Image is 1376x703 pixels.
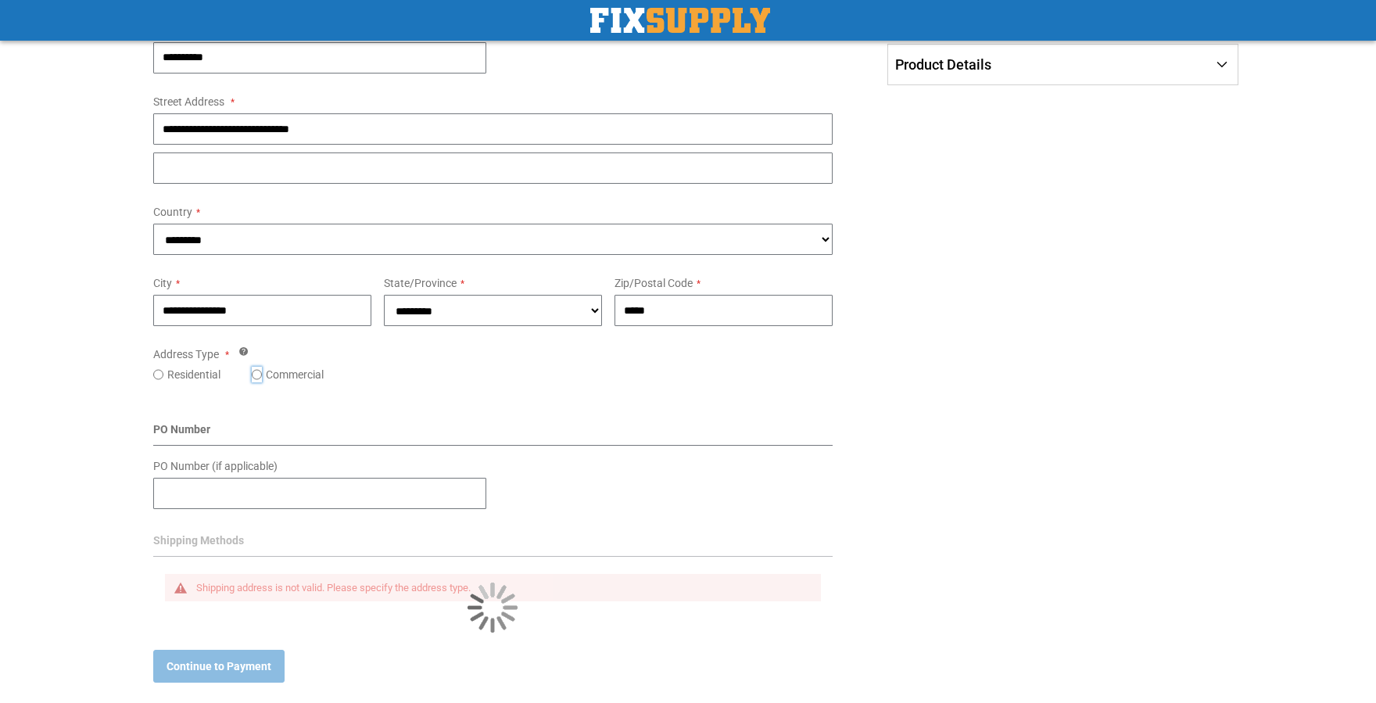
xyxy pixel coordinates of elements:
span: PO Number (if applicable) [153,460,278,472]
label: Residential [167,367,220,382]
span: Address Type [153,348,219,360]
span: City [153,277,172,289]
div: PO Number [153,421,833,446]
img: Fix Industrial Supply [590,8,770,33]
label: Commercial [266,367,324,382]
img: Loading... [468,583,518,633]
span: Country [153,206,192,218]
span: Street Address [153,95,224,108]
a: store logo [590,8,770,33]
span: Product Details [895,56,991,73]
span: Zip/Postal Code [615,277,693,289]
span: State/Province [384,277,457,289]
